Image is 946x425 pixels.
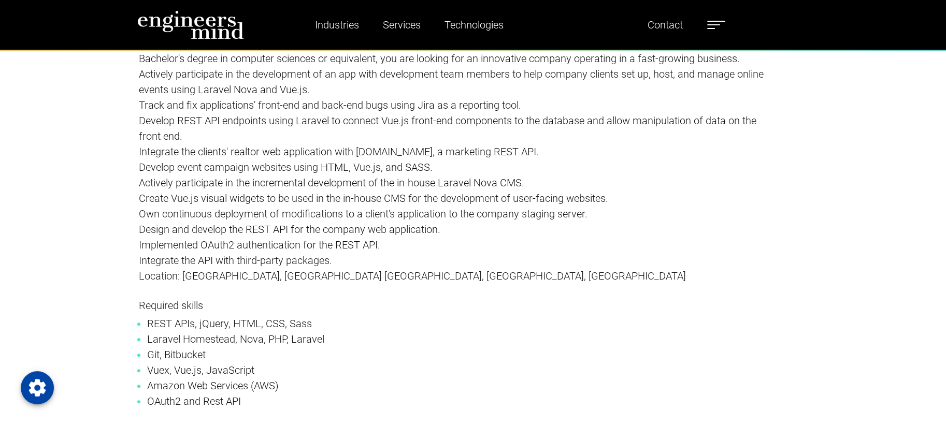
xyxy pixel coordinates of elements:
p: Location: [GEOGRAPHIC_DATA], [GEOGRAPHIC_DATA] [GEOGRAPHIC_DATA], [GEOGRAPHIC_DATA], [GEOGRAPHIC_... [139,268,773,284]
a: Contact [643,13,686,37]
a: Services [379,13,425,37]
p: Track and fix applications' front-end and back-end bugs using Jira as a reporting tool. [139,97,773,113]
li: Amazon Web Services (AWS) [147,378,765,393]
a: Industries [311,13,363,37]
p: Own continuous deployment of modifications to a client's application to the company staging server. [139,206,773,222]
li: OAuth2 and Rest API [147,393,765,409]
h5: Required skills [139,299,773,312]
a: Technologies [440,13,508,37]
p: Actively participate in the development of an app with development team members to help company c... [139,66,773,97]
p: Implemented OAuth2 authentication for the REST API. [139,237,773,253]
li: Git, Bitbucket [147,347,765,362]
li: REST APIs, jQuery, HTML, CSS, Sass [147,316,765,331]
li: Laravel Homestead, Nova, PHP, Laravel [147,331,765,347]
p: Create Vue.js visual widgets to be used in the in-house CMS for the development of user-facing we... [139,190,773,206]
li: Vuex, Vue.js, JavaScript [147,362,765,378]
img: logo [137,10,244,39]
p: Design and develop the REST API for the company web application. [139,222,773,237]
p: Develop event campaign websites using HTML, Vue.js, and SASS. [139,159,773,175]
p: Integrate the API with third-party packages. [139,253,773,268]
p: Actively participate in the incremental development of the in-house Laravel Nova CMS. [139,175,773,190]
p: Develop REST API endpoints using Laravel to connect Vue.js front-end components to the database a... [139,113,773,144]
p: Bachelor's degree in computer sciences or equivalent, you are looking for an innovative company o... [139,51,773,66]
p: Integrate the clients' realtor web application with [DOMAIN_NAME], a marketing REST API. [139,144,773,159]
